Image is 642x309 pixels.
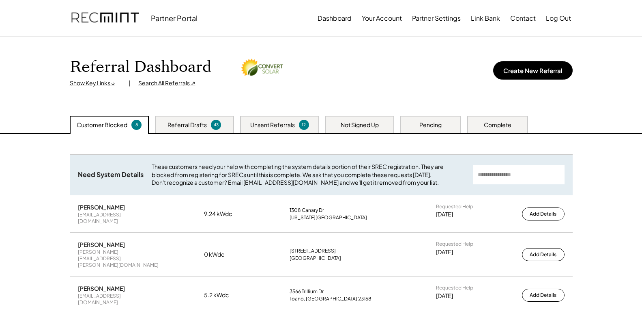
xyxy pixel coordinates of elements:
button: Add Details [522,289,565,302]
div: [PERSON_NAME] [78,203,125,211]
button: Create New Referral [493,61,573,80]
div: Requested Help [436,241,473,247]
div: Show Key Links ↓ [70,79,120,87]
div: [EMAIL_ADDRESS][DOMAIN_NAME] [78,212,159,224]
div: [PERSON_NAME] [78,241,125,248]
div: Unsent Referrals [250,121,295,129]
button: Link Bank [471,10,500,26]
div: 0 kWdc [204,251,245,259]
h1: Referral Dashboard [70,58,211,77]
button: Contact [510,10,536,26]
div: [GEOGRAPHIC_DATA] [290,255,341,261]
div: 3566 Trillium Dr [290,288,324,295]
div: [DATE] [436,248,453,256]
div: Pending [419,121,442,129]
div: 43 [212,122,220,128]
div: [US_STATE][GEOGRAPHIC_DATA] [290,214,367,221]
img: convert-solar.png [240,57,284,77]
div: 8 [133,122,140,128]
button: Add Details [522,248,565,261]
div: | [129,79,130,87]
div: Requested Help [436,285,473,291]
button: Partner Settings [412,10,461,26]
div: [PERSON_NAME][EMAIL_ADDRESS][PERSON_NAME][DOMAIN_NAME] [78,249,159,268]
div: [PERSON_NAME] [78,285,125,292]
div: Requested Help [436,203,473,210]
div: [DATE] [436,210,453,218]
div: [EMAIL_ADDRESS][DOMAIN_NAME] [78,293,159,305]
div: Referral Drafts [167,121,207,129]
div: Need System Details [78,171,144,179]
div: [DATE] [436,292,453,300]
div: [STREET_ADDRESS] [290,248,336,254]
div: 5.2 kWdc [204,291,245,299]
button: Your Account [362,10,402,26]
button: Add Details [522,207,565,220]
img: recmint-logotype%403x.png [71,4,139,32]
div: Customer Blocked [77,121,127,129]
div: 1308 Canary Dr [290,207,324,214]
div: Toano, [GEOGRAPHIC_DATA] 23168 [290,296,371,302]
button: Log Out [546,10,571,26]
div: These customers need your help with completing the system details portion of their SREC registrat... [152,163,465,187]
div: Partner Portal [151,13,198,23]
div: Search All Referrals ↗ [138,79,195,87]
div: 12 [300,122,308,128]
button: Dashboard [318,10,352,26]
div: 9.24 kWdc [204,210,245,218]
div: Not Signed Up [341,121,379,129]
div: Complete [484,121,511,129]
